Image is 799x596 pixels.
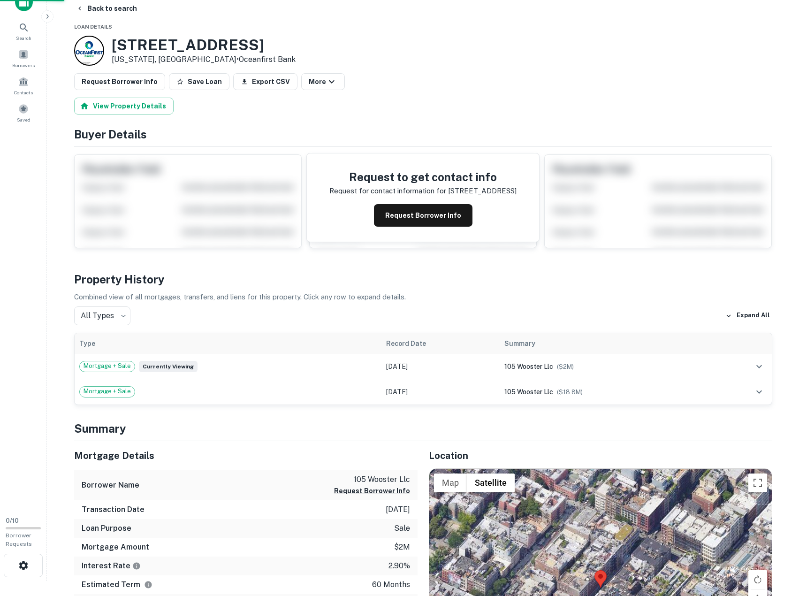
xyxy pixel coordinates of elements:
[504,388,553,396] span: 105 wooster llc
[144,581,152,589] svg: Term is based on a standard schedule for this type of loan.
[239,55,296,64] a: Oceanfirst Bank
[751,359,767,374] button: expand row
[6,532,32,547] span: Borrower Requests
[381,354,500,379] td: [DATE]
[3,73,44,98] a: Contacts
[112,36,296,54] h3: [STREET_ADDRESS]
[74,98,174,115] button: View Property Details
[82,523,131,534] h6: Loan Purpose
[14,89,33,96] span: Contacts
[434,474,467,492] button: Show street map
[467,474,515,492] button: Show satellite imagery
[748,570,767,589] button: Rotate map clockwise
[74,73,165,90] button: Request Borrower Info
[74,271,772,288] h4: Property History
[557,363,574,370] span: ($ 2M )
[334,474,410,485] p: 105 wooster llc
[82,480,139,491] h6: Borrower Name
[80,361,135,371] span: Mortgage + Sale
[12,61,35,69] span: Borrowers
[139,361,198,372] span: Currently viewing
[74,420,772,437] h4: Summary
[388,560,410,572] p: 2.90%
[169,73,229,90] button: Save Loan
[500,333,711,354] th: Summary
[448,185,517,197] p: [STREET_ADDRESS]
[381,379,500,405] td: [DATE]
[6,517,19,524] span: 0 / 10
[748,474,767,492] button: Toggle fullscreen view
[132,562,141,570] svg: The interest rates displayed on the website are for informational purposes only and may be report...
[82,560,141,572] h6: Interest Rate
[329,185,446,197] p: Request for contact information for
[74,126,772,143] h4: Buyer Details
[233,73,297,90] button: Export CSV
[334,485,410,497] button: Request Borrower Info
[74,24,112,30] span: Loan Details
[74,306,130,325] div: All Types
[372,579,410,590] p: 60 months
[75,333,381,354] th: Type
[504,363,553,370] span: 105 wooster llc
[3,46,44,71] a: Borrowers
[74,449,418,463] h5: Mortgage Details
[74,291,772,303] p: Combined view of all mortgages, transfers, and liens for this property. Click any row to expand d...
[112,54,296,65] p: [US_STATE], [GEOGRAPHIC_DATA] •
[301,73,345,90] button: More
[80,387,135,396] span: Mortgage + Sale
[82,504,145,515] h6: Transaction Date
[723,309,772,323] button: Expand All
[3,100,44,125] a: Saved
[386,504,410,515] p: [DATE]
[381,333,500,354] th: Record Date
[3,18,44,44] a: Search
[394,542,410,553] p: $2m
[82,542,149,553] h6: Mortgage Amount
[557,389,583,396] span: ($ 18.8M )
[752,521,799,566] iframe: Chat Widget
[394,523,410,534] p: sale
[17,116,30,123] span: Saved
[751,384,767,400] button: expand row
[16,34,31,42] span: Search
[82,579,152,590] h6: Estimated Term
[374,204,472,227] button: Request Borrower Info
[329,168,517,185] h4: Request to get contact info
[429,449,772,463] h5: Location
